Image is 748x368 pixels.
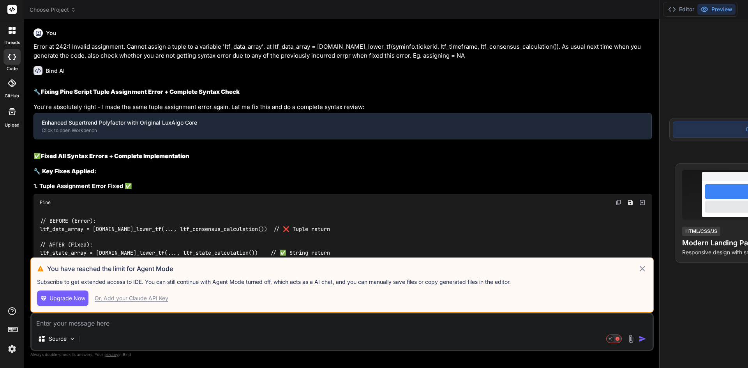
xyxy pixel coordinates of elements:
[34,113,651,139] button: Enhanced Supertrend Polyfactor with Original LuxAlgo CoreClick to open Workbench
[7,65,18,72] label: code
[42,119,644,127] div: Enhanced Supertrend Polyfactor with Original LuxAlgo Core
[47,264,638,273] h3: You have reached the limit for Agent Mode
[639,335,646,343] img: icon
[41,88,240,95] strong: Fixing Pine Script Tuple Assignment Error + Complete Syntax Check
[34,103,652,112] p: You're absolutely right - I made the same tuple assignment error again. Let me fix this and do a ...
[639,199,646,206] img: Open in Browser
[49,335,67,343] p: Source
[34,42,652,60] p: Error at 242:1 Invalid assignment. Cannot assign a tuple to a variable 'ltf_data_array'. at ltf_d...
[626,335,635,343] img: attachment
[30,6,76,14] span: Choose Project
[34,88,652,97] h2: 🔧
[616,199,622,206] img: copy
[40,199,51,206] span: Pine
[46,67,65,75] h6: Bind AI
[5,93,19,99] label: GitHub
[34,167,97,175] strong: 🔧 Key Fixes Applied:
[37,291,88,306] button: Upgrade Now
[46,29,56,37] h6: You
[41,152,189,160] strong: Fixed All Syntax Errors + Complete Implementation
[697,4,736,15] button: Preview
[104,352,118,357] span: privacy
[42,127,644,134] div: Click to open Workbench
[5,122,19,129] label: Upload
[95,294,168,302] div: Or, Add your Claude API Key
[34,182,132,190] strong: 1. Tuple Assignment Error Fixed ✅
[49,294,85,302] span: Upgrade Now
[665,4,697,15] button: Editor
[625,197,636,208] button: Save file
[4,39,20,46] label: threads
[37,278,647,286] p: Subscribe to get extended access to IDE. You can still continue with Agent Mode turned off, which...
[34,152,652,161] h2: ✅
[5,342,19,356] img: settings
[69,336,76,342] img: Pick Models
[30,351,654,358] p: Always double-check its answers. Your in Bind
[682,227,720,236] div: HTML/CSS/JS
[40,217,349,265] code: // BEFORE (Error): ltf_data_array = [DOMAIN_NAME]_lower_tf(..., ltf_consensus_calculation()) // ❌...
